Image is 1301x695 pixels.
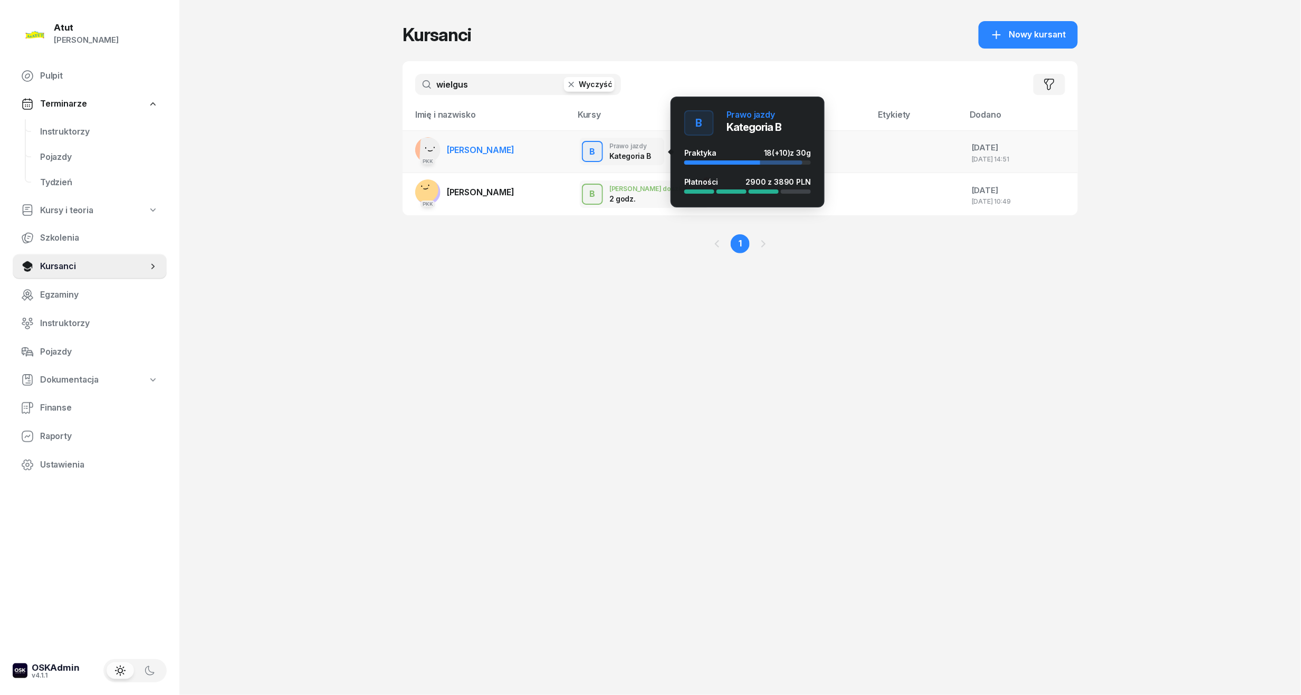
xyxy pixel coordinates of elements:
[13,282,167,308] a: Egzaminy
[13,339,167,365] a: Pojazdy
[972,184,1069,197] div: [DATE]
[40,204,93,217] span: Kursy i teoria
[609,194,664,203] div: 2 godz.
[40,373,99,387] span: Dokumentacja
[692,113,707,132] div: B
[403,25,471,44] h1: Kursanci
[13,452,167,478] a: Ustawienia
[684,110,714,136] button: B
[13,368,167,392] a: Dokumentacja
[54,33,119,47] div: [PERSON_NAME]
[40,345,158,359] span: Pojazdy
[731,234,750,253] a: 1
[447,187,514,197] span: [PERSON_NAME]
[32,663,80,672] div: OSKAdmin
[609,151,651,160] div: Kategoria B
[40,317,158,330] span: Instruktorzy
[415,179,514,205] a: PKK[PERSON_NAME]
[764,148,811,157] div: 18 z 30g
[684,148,716,157] span: Praktyka
[726,110,775,119] div: Prawo jazdy
[40,97,87,111] span: Terminarze
[40,430,158,443] span: Raporty
[745,177,811,186] div: 2900 z 3890 PLN
[13,424,167,449] a: Raporty
[13,225,167,251] a: Szkolenia
[40,288,158,302] span: Egzaminy
[40,150,158,164] span: Pojazdy
[415,137,514,163] a: PKK[PERSON_NAME]
[582,141,603,162] button: B
[447,145,514,155] span: [PERSON_NAME]
[586,143,600,161] div: B
[609,185,704,192] div: [PERSON_NAME] doszkalające
[420,158,436,165] div: PKK
[40,458,158,472] span: Ustawienia
[420,201,436,207] div: PKK
[40,176,158,189] span: Tydzień
[40,260,148,273] span: Kursanci
[13,663,27,678] img: logo-xs-dark@2x.png
[32,119,167,145] a: Instruktorzy
[13,311,167,336] a: Instruktorzy
[1009,28,1066,42] span: Nowy kursant
[772,148,790,157] span: (+10)
[564,77,615,92] button: Wyczyść
[963,108,1078,130] th: Dodano
[403,108,571,130] th: Imię i nazwisko
[32,672,80,679] div: v4.1.1
[872,108,963,130] th: Etykiety
[582,184,603,205] button: B
[726,119,781,136] div: Kategoria B
[40,231,158,245] span: Szkolenia
[13,198,167,223] a: Kursy i teoria
[684,177,725,186] div: Płatności
[54,23,119,32] div: Atut
[415,74,621,95] input: Szukaj
[13,254,167,279] a: Kursanci
[40,69,158,83] span: Pulpit
[40,401,158,415] span: Finanse
[13,92,167,116] a: Terminarze
[609,142,651,149] div: Prawo jazdy
[32,170,167,195] a: Tydzień
[586,185,600,203] div: B
[40,125,158,139] span: Instruktorzy
[972,198,1069,205] div: [DATE] 10:49
[972,156,1069,163] div: [DATE] 14:51
[972,141,1069,155] div: [DATE]
[979,21,1078,49] button: Nowy kursant
[32,145,167,170] a: Pojazdy
[13,63,167,89] a: Pulpit
[13,395,167,421] a: Finanse
[571,108,872,130] th: Kursy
